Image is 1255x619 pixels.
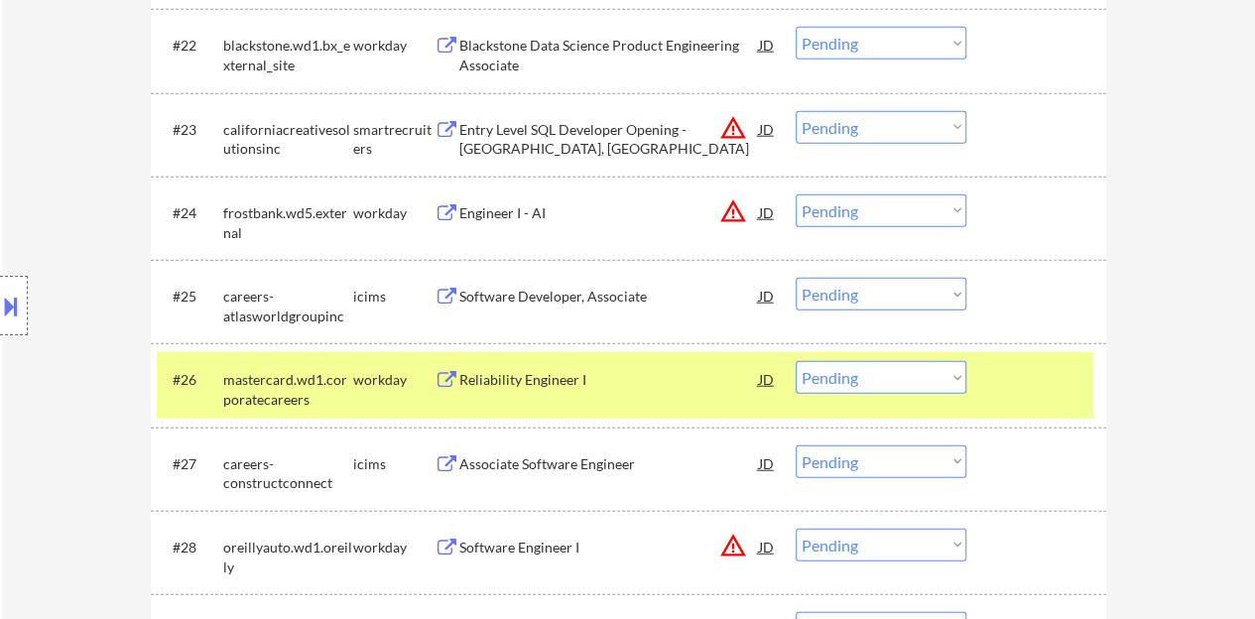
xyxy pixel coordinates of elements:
[353,454,435,474] div: icims
[353,120,435,159] div: smartrecruiters
[459,370,759,390] div: Reliability Engineer I
[459,287,759,307] div: Software Developer, Associate
[757,111,777,147] div: JD
[173,120,207,140] div: #23
[459,120,759,159] div: Entry Level SQL Developer Opening - [GEOGRAPHIC_DATA], [GEOGRAPHIC_DATA]
[173,538,207,557] div: #28
[459,203,759,223] div: Engineer I - AI
[353,36,435,56] div: workday
[757,194,777,230] div: JD
[757,27,777,62] div: JD
[459,454,759,474] div: Associate Software Engineer
[173,36,207,56] div: #22
[719,114,747,142] button: warning_amber
[353,203,435,223] div: workday
[757,529,777,564] div: JD
[757,361,777,397] div: JD
[757,278,777,313] div: JD
[223,120,353,159] div: californiacreativesolutionsinc
[353,287,435,307] div: icims
[459,36,759,74] div: Blackstone Data Science Product Engineering Associate
[223,36,353,74] div: blackstone.wd1.bx_external_site
[459,538,759,557] div: Software Engineer I
[223,538,353,576] div: oreillyauto.wd1.oreilly
[757,445,777,481] div: JD
[719,532,747,559] button: warning_amber
[353,370,435,390] div: workday
[353,538,435,557] div: workday
[719,197,747,225] button: warning_amber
